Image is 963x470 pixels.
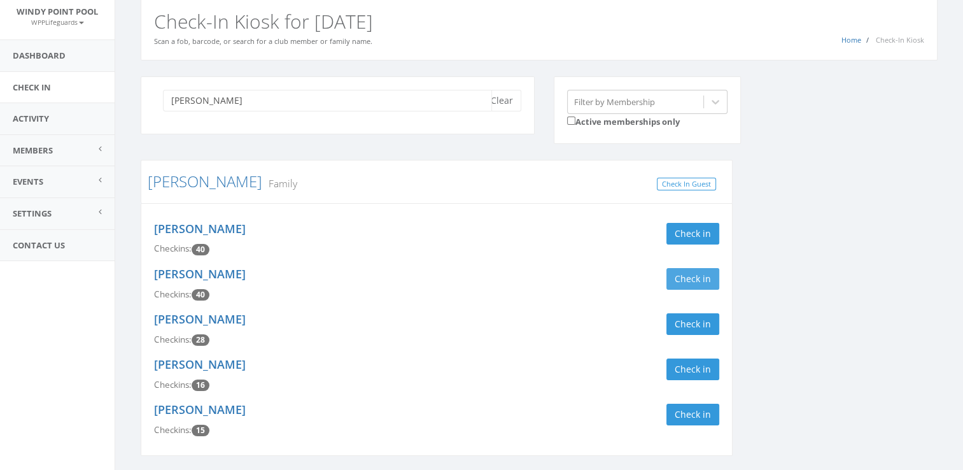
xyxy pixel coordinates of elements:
button: Clear [482,90,521,111]
span: Settings [13,208,52,219]
a: [PERSON_NAME] [148,171,262,192]
button: Check in [666,223,719,245]
small: WPPLifeguards [31,18,84,27]
span: Members [13,145,53,156]
h2: Check-In Kiosk for [DATE] [154,11,924,32]
button: Check in [666,268,719,290]
small: Scan a fob, barcode, or search for a club member or family name. [154,36,372,46]
div: Filter by Membership [574,96,655,108]
span: Events [13,176,43,187]
span: Contact Us [13,239,65,251]
span: Checkin count [192,380,209,391]
span: Checkin count [192,425,209,436]
input: Active memberships only [567,117,575,125]
label: Active memberships only [567,114,680,128]
a: [PERSON_NAME] [154,402,246,417]
span: Checkins: [154,288,192,300]
span: Checkins: [154,379,192,390]
button: Check in [666,404,719,425]
input: Search a name to check in [163,90,492,111]
span: Checkin count [192,289,209,301]
span: Checkins: [154,424,192,436]
a: Check In Guest [657,178,716,191]
span: Checkin count [192,244,209,255]
span: Checkins: [154,334,192,345]
span: Windy Point Pool [17,6,98,17]
a: Home [841,35,861,45]
span: Checkin count [192,334,209,346]
a: [PERSON_NAME] [154,357,246,372]
a: WPPLifeguards [31,16,84,27]
a: [PERSON_NAME] [154,221,246,236]
button: Check in [666,313,719,335]
span: Check-In Kiosk [876,35,924,45]
button: Check in [666,359,719,380]
a: [PERSON_NAME] [154,266,246,281]
span: Checkins: [154,243,192,254]
a: [PERSON_NAME] [154,311,246,327]
small: Family [262,176,297,190]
